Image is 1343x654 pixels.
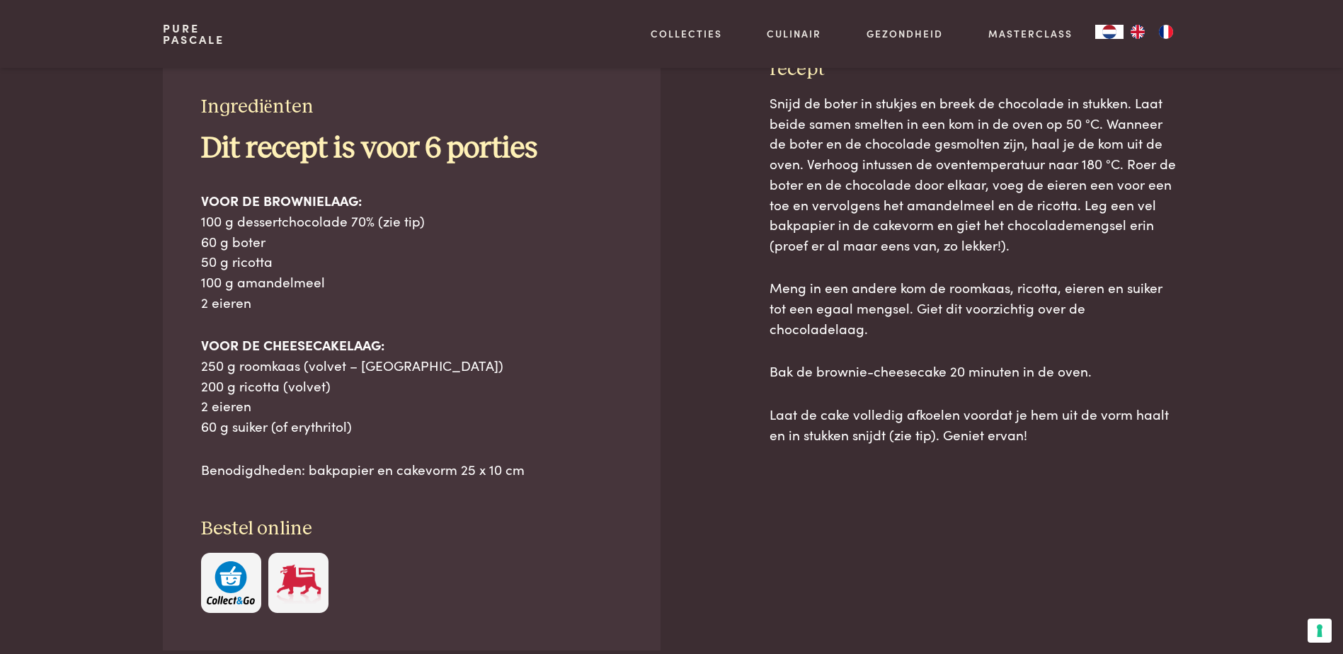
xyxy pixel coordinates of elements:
[651,26,722,41] a: Collecties
[1152,25,1180,39] a: FR
[201,335,384,354] b: VOOR DE CHEESECAKELAAG:
[770,93,1176,254] span: Snijd de boter in stukjes en breek de chocolade in stukken. Laat beide samen smelten in een kom i...
[1095,25,1180,39] aside: Language selected: Nederlands
[988,26,1073,41] a: Masterclass
[275,561,323,604] img: Delhaize
[201,231,265,251] span: 60 g boter
[201,517,623,541] h3: Bestel online
[1308,619,1332,643] button: Uw voorkeuren voor toestemming voor trackingtechnologieën
[201,396,251,415] span: 2 eieren
[201,190,362,210] b: VOOR DE BROWNIELAAG:
[201,251,273,270] span: 50 g ricotta
[767,26,821,41] a: Culinair
[770,404,1169,444] span: Laat de cake volledig afkoelen voordat je hem uit de vorm haalt en in stukken snijdt (zie tip). G...
[201,211,425,230] span: 100 g dessertchocolade 70% (zie tip)
[1124,25,1152,39] a: EN
[207,561,255,604] img: c308188babc36a3a401bcb5cb7e020f4d5ab42f7cacd8327e500463a43eeb86c.svg
[201,292,251,311] span: 2 eieren
[770,277,1162,337] span: Meng in een andere kom de roomkaas, ricotta, eieren en suiker tot een egaal mengsel. Giet dit voo...
[163,23,224,45] a: PurePascale
[770,57,1180,82] h3: recept
[770,361,1092,380] span: Bak de brownie-cheesecake 20 minuten in de oven.
[867,26,943,41] a: Gezondheid
[1124,25,1180,39] ul: Language list
[201,376,331,395] span: 200 g ricotta (volvet)
[201,459,525,478] span: Benodigdheden: bakpapier en cakevorm 25 x 10 cm
[201,416,352,435] span: 60 g suiker (of erythritol)
[201,272,325,291] span: 100 g amandelmeel
[1095,25,1124,39] div: Language
[201,97,314,117] span: Ingrediënten
[1095,25,1124,39] a: NL
[201,134,537,163] b: Dit recept is voor 6 porties
[201,355,503,374] span: 250 g roomkaas (volvet – [GEOGRAPHIC_DATA])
